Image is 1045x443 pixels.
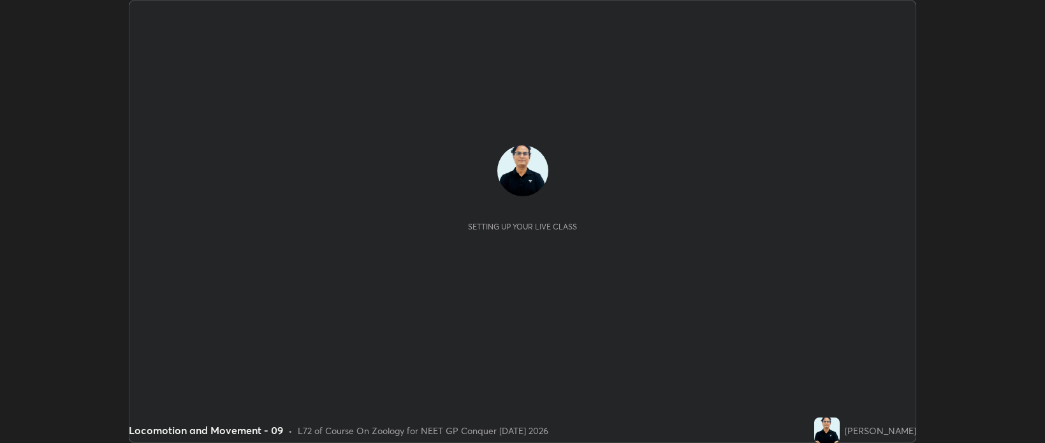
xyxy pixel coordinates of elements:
[845,424,916,437] div: [PERSON_NAME]
[814,418,840,443] img: 44dbf02e4033470aa5e07132136bfb12.jpg
[497,145,548,196] img: 44dbf02e4033470aa5e07132136bfb12.jpg
[288,424,293,437] div: •
[468,222,577,231] div: Setting up your live class
[298,424,548,437] div: L72 of Course On Zoology for NEET GP Conquer [DATE] 2026
[129,423,283,438] div: Locomotion and Movement - 09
